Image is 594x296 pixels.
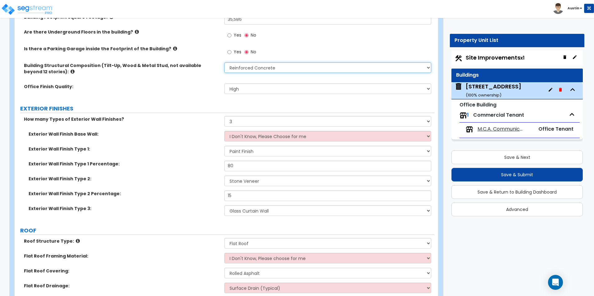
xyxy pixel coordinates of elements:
small: x1 [520,55,524,61]
small: ( 100 % ownership) [466,92,501,98]
label: Exterior Wall Finish Type 2: [29,176,220,182]
label: Exterior Wall Finish Type 3: [29,205,220,212]
label: Flat Roof Covering: [24,268,220,274]
div: Buildings [456,72,578,79]
label: Building Structural Composition (Tilt-Up, Wood & Metal Stud, not available beyond 12 stories): [24,62,220,75]
span: 1 [467,111,469,119]
i: click for more info! [76,239,80,243]
input: Yes [227,49,231,56]
input: Yes [227,32,231,39]
img: avatar.png [553,3,564,14]
i: click for more info! [135,29,139,34]
span: No [251,32,256,38]
button: Save & Next [451,150,583,164]
span: Site Improvements [466,54,524,61]
div: Property Unit List [455,37,580,44]
label: ROOF [20,226,434,235]
img: building.svg [455,83,463,91]
span: Yes [234,32,241,38]
span: M.C.A. Communications, Inc [477,126,525,133]
i: click for more info! [173,46,177,51]
div: [STREET_ADDRESS] [466,83,521,98]
label: How many Types of Exterior Wall Finishes? [24,116,220,122]
input: No [244,49,249,56]
button: Save & Submit [451,168,583,182]
label: Are there Underground Floors in the building? [24,29,220,35]
label: Is there a Parking Garage inside the Footprint of the Building? [24,46,220,52]
img: tenants.png [466,126,473,133]
label: Exterior Wall Finish Type 2 Percentage: [29,191,220,197]
small: Office Building [459,101,496,108]
label: Exterior Wall Finish Base Wall: [29,131,220,137]
i: click for more info! [71,69,75,74]
span: Yes [234,49,241,55]
img: tenants.png [459,112,467,119]
span: 11100 Brittmoore Park Dr [455,83,521,98]
label: Exterior Wall Finish Type 1: [29,146,220,152]
button: Save & Return to Building Dashboard [451,185,583,199]
label: Flat Roof Framing Material: [24,253,220,259]
label: Office Finish Quality: [24,83,220,90]
button: Advanced [451,203,583,216]
label: Roof Structure Type: [24,238,220,244]
img: Construction.png [455,54,463,62]
label: EXTERIOR FINISHES [20,105,434,113]
input: No [244,32,249,39]
b: Austin [568,6,579,11]
div: Open Intercom Messenger [548,275,563,290]
span: Commercial Tenant [473,111,524,119]
span: Office Tenant [538,125,573,132]
label: Flat Roof Drainage: [24,283,220,289]
label: Exterior Wall Finish Type 1 Percentage: [29,161,220,167]
span: No [251,49,256,55]
img: logo_pro_r.png [1,3,54,16]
